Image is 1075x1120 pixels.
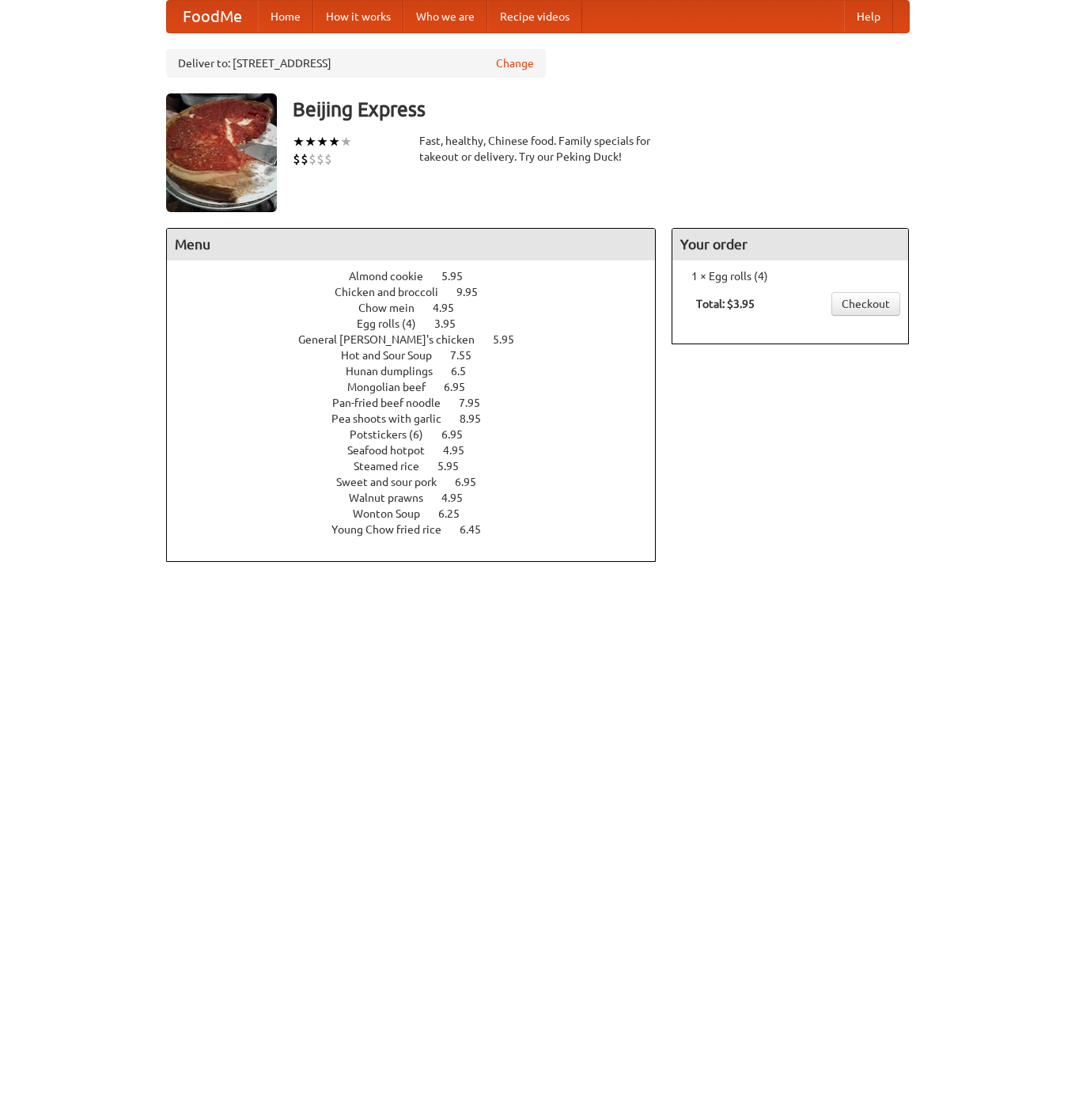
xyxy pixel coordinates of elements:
[346,365,449,378] span: Hunan dumplings
[293,93,910,125] h3: Beijing Express
[354,460,488,473] a: Steamed rice 5.95
[347,381,441,393] span: Mongolian beef
[696,298,755,310] b: Total: $3.95
[305,133,316,150] li: ★
[167,1,258,32] a: FoodMe
[350,428,439,441] span: Potstickers (6)
[443,444,480,457] span: 4.95
[308,150,316,168] li: $
[336,476,505,488] a: Sweet and sour pork 6.95
[341,349,501,362] a: Hot and Sour Soup 7.55
[353,507,489,520] a: Wonton Soup 6.25
[166,93,277,212] img: angular.jpg
[293,150,301,168] li: $
[444,381,481,393] span: 6.95
[349,492,439,504] span: Walnut prawns
[301,150,308,168] li: $
[331,412,510,425] a: Pea shoots with garlic 8.95
[298,333,490,346] span: General [PERSON_NAME]'s chicken
[313,1,403,32] a: How it works
[357,317,432,330] span: Egg rolls (4)
[298,333,543,346] a: General [PERSON_NAME]'s chicken 5.95
[680,268,900,284] li: 1 × Egg rolls (4)
[487,1,582,32] a: Recipe videos
[403,1,487,32] a: Who we are
[349,270,492,283] a: Almond cookie 5.95
[167,229,656,260] h4: Menu
[460,412,497,425] span: 8.95
[493,333,530,346] span: 5.95
[450,349,487,362] span: 7.55
[349,270,439,283] span: Almond cookie
[437,460,475,473] span: 5.95
[357,317,485,330] a: Egg rolls (4) 3.95
[844,1,893,32] a: Help
[460,523,497,536] span: 6.45
[332,397,456,409] span: Pan-fried beef noodle
[441,492,479,504] span: 4.95
[331,412,457,425] span: Pea shoots with garlic
[831,292,900,316] a: Checkout
[166,49,546,78] div: Deliver to: [STREET_ADDRESS]
[335,286,507,298] a: Chicken and broccoli 9.95
[441,428,479,441] span: 6.95
[347,444,441,457] span: Seafood hotpot
[346,365,495,378] a: Hunan dumplings 6.5
[335,286,454,298] span: Chicken and broccoli
[324,150,332,168] li: $
[456,286,494,298] span: 9.95
[350,428,492,441] a: Potstickers (6) 6.95
[336,476,452,488] span: Sweet and sour pork
[451,365,482,378] span: 6.5
[331,523,457,536] span: Young Chow fried rice
[258,1,313,32] a: Home
[438,507,475,520] span: 6.25
[354,460,435,473] span: Steamed rice
[332,397,509,409] a: Pan-fried beef noodle 7.95
[358,302,430,314] span: Chow mein
[433,302,470,314] span: 4.95
[441,270,479,283] span: 5.95
[353,507,436,520] span: Wonton Soup
[455,476,492,488] span: 6.95
[419,133,657,165] div: Fast, healthy, Chinese food. Family specials for takeout or delivery. Try our Peking Duck!
[340,133,352,150] li: ★
[434,317,471,330] span: 3.95
[316,150,324,168] li: $
[672,229,908,260] h4: Your order
[349,492,492,504] a: Walnut prawns 4.95
[331,523,510,536] a: Young Chow fried rice 6.45
[328,133,340,150] li: ★
[347,381,494,393] a: Mongolian beef 6.95
[293,133,305,150] li: ★
[358,302,483,314] a: Chow mein 4.95
[341,349,448,362] span: Hot and Sour Soup
[347,444,494,457] a: Seafood hotpot 4.95
[496,55,534,71] a: Change
[316,133,328,150] li: ★
[459,397,496,409] span: 7.95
